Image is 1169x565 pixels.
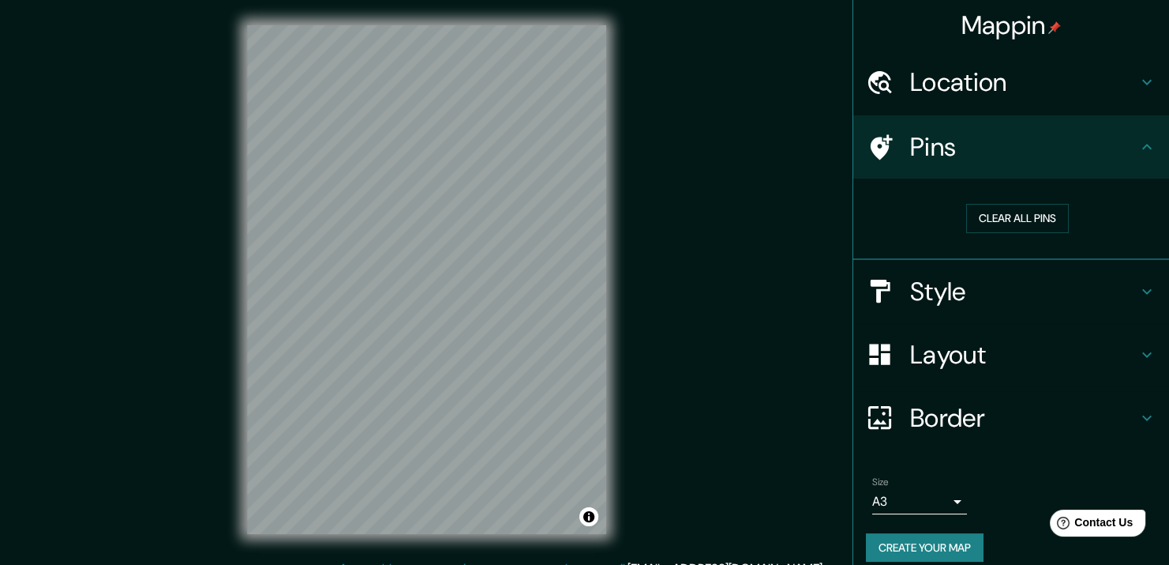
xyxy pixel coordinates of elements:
button: Toggle attribution [579,507,598,526]
button: Clear all pins [966,204,1069,233]
h4: Mappin [961,9,1062,41]
div: Layout [853,323,1169,386]
div: A3 [872,489,967,514]
div: Style [853,260,1169,323]
label: Size [872,475,889,488]
h4: Pins [910,131,1137,163]
h4: Style [910,276,1137,307]
div: Border [853,386,1169,450]
button: Create your map [866,533,984,563]
h4: Location [910,66,1137,98]
canvas: Map [247,25,606,534]
h4: Border [910,402,1137,434]
img: pin-icon.png [1048,21,1061,34]
iframe: Help widget launcher [1028,503,1152,548]
div: Pins [853,115,1169,179]
div: Location [853,51,1169,114]
h4: Layout [910,339,1137,371]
